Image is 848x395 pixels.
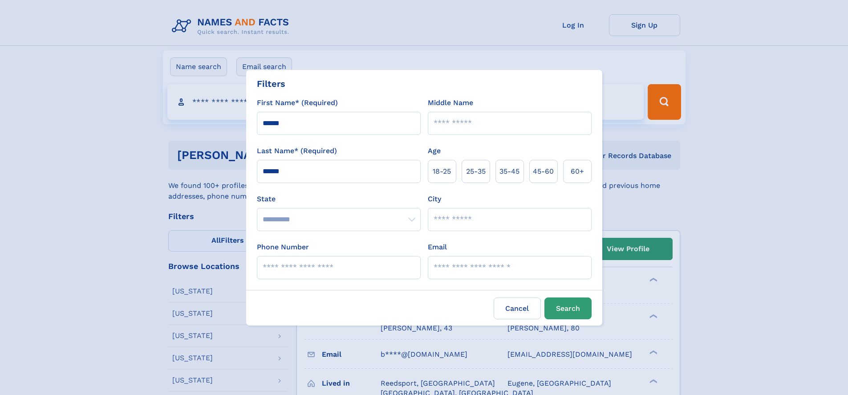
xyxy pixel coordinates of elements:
button: Search [544,297,592,319]
span: 60+ [571,166,584,177]
label: Email [428,242,447,252]
label: Phone Number [257,242,309,252]
span: 18‑25 [433,166,451,177]
label: Age [428,146,441,156]
span: 25‑35 [466,166,486,177]
span: 35‑45 [499,166,519,177]
label: City [428,194,441,204]
label: Last Name* (Required) [257,146,337,156]
label: Middle Name [428,98,473,108]
div: Filters [257,77,285,90]
label: Cancel [494,297,541,319]
label: First Name* (Required) [257,98,338,108]
span: 45‑60 [533,166,554,177]
label: State [257,194,421,204]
